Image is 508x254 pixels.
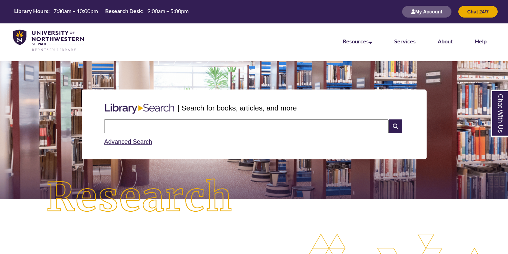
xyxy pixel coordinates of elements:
img: Libary Search [101,101,178,117]
span: 9:00am – 5:00pm [147,8,189,14]
a: Chat 24/7 [458,9,498,14]
a: My Account [402,9,451,14]
a: Services [394,38,416,44]
a: About [438,38,453,44]
table: Hours Today [11,7,191,16]
a: Advanced Search [104,138,152,145]
a: Hours Today [11,7,191,17]
img: Research [26,158,254,237]
p: | Search for books, articles, and more [178,103,297,113]
img: UNWSP Library Logo [13,30,84,52]
th: Research Desk: [102,7,145,15]
button: Chat 24/7 [458,6,498,18]
i: Search [389,119,402,133]
a: Help [475,38,487,44]
th: Library Hours: [11,7,51,15]
span: 7:30am – 10:00pm [53,8,98,14]
a: Resources [343,38,372,44]
button: My Account [402,6,451,18]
